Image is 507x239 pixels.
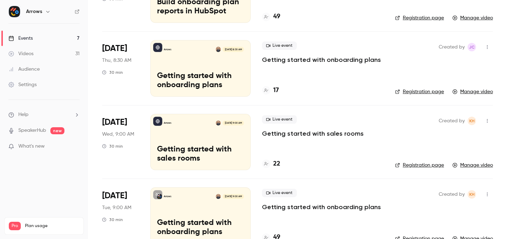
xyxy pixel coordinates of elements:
[216,47,221,52] img: Shareil Nariman
[262,12,280,21] a: 49
[395,14,444,21] a: Registration page
[8,111,80,118] li: help-dropdown-opener
[102,131,134,138] span: Wed, 9:00 AM
[102,217,123,222] div: 30 min
[102,117,127,128] span: [DATE]
[223,194,244,199] span: [DATE] 9:00 AM
[50,127,64,134] span: new
[102,143,123,149] div: 30 min
[157,219,244,237] p: Getting started with onboarding plans
[18,143,45,150] span: What's new
[439,43,465,51] span: Created by
[26,8,42,15] h6: Arrows
[164,195,171,198] p: Arrows
[164,121,171,125] p: Arrows
[102,204,131,211] span: Tue, 9:00 AM
[262,41,297,50] span: Live event
[25,223,79,229] span: Plan usage
[262,129,364,138] a: Getting started with sales rooms
[223,47,244,52] span: [DATE] 8:30 AM
[102,190,127,201] span: [DATE]
[439,190,465,199] span: Created by
[262,86,279,95] a: 17
[469,43,475,51] span: JC
[8,66,40,73] div: Audience
[150,114,251,170] a: Getting started with sales roomsArrowsShareil Nariman[DATE] 9:00 AMGetting started with sales rooms
[216,194,221,199] img: Shareil Nariman
[18,127,46,134] a: SpeakerHub
[9,6,20,17] img: Arrows
[273,12,280,21] h4: 49
[452,88,493,95] a: Manage video
[262,203,381,211] a: Getting started with onboarding plans
[468,43,476,51] span: Jamie Carlson
[8,35,33,42] div: Events
[8,81,37,88] div: Settings
[273,159,280,169] h4: 22
[468,190,476,199] span: Kim Hacker
[452,14,493,21] a: Manage video
[102,40,139,96] div: Sep 18 Thu, 8:30 AM (America/Los Angeles)
[273,86,279,95] h4: 17
[262,189,297,197] span: Live event
[9,222,21,230] span: Pro
[150,40,251,96] a: Getting started with onboarding plansArrowsShareil Nariman[DATE] 8:30 AMGetting started with onbo...
[8,50,33,57] div: Videos
[18,111,29,118] span: Help
[439,117,465,125] span: Created by
[216,121,221,125] img: Shareil Nariman
[223,121,244,125] span: [DATE] 9:00 AM
[102,43,127,54] span: [DATE]
[262,115,297,124] span: Live event
[395,88,444,95] a: Registration page
[395,162,444,169] a: Registration page
[468,117,476,125] span: Kim Hacker
[262,56,381,64] a: Getting started with onboarding plans
[157,145,244,163] p: Getting started with sales rooms
[469,190,475,199] span: KH
[469,117,475,125] span: KH
[452,162,493,169] a: Manage video
[157,72,244,90] p: Getting started with onboarding plans
[164,48,171,51] p: Arrows
[71,143,80,150] iframe: Noticeable Trigger
[262,159,280,169] a: 22
[102,70,123,75] div: 30 min
[102,114,139,170] div: Sep 17 Wed, 9:00 AM (America/Los Angeles)
[102,57,131,64] span: Thu, 8:30 AM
